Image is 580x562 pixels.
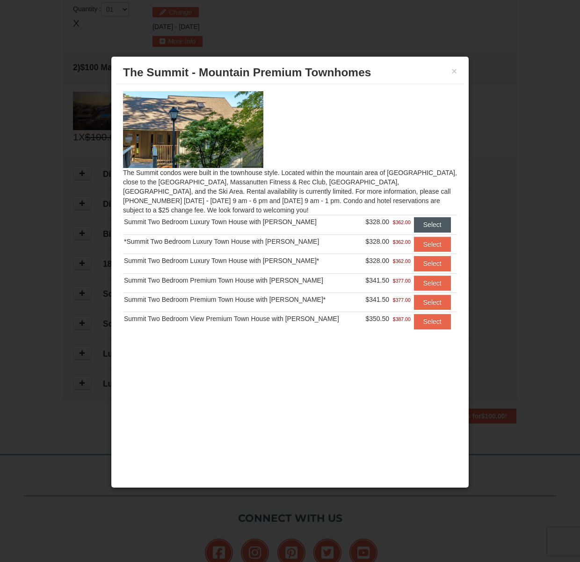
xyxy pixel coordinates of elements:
[365,315,389,322] span: $350.50
[124,314,359,323] div: Summit Two Bedroom View Premium Town House with [PERSON_NAME]
[116,84,464,348] div: The Summit condos were built in the townhouse style. Located within the mountain area of [GEOGRAP...
[393,276,411,285] span: $377.00
[124,237,359,246] div: *Summit Two Bedroom Luxury Town House with [PERSON_NAME]
[123,66,371,79] span: The Summit - Mountain Premium Townhomes
[365,257,389,264] span: $328.00
[365,296,389,303] span: $341.50
[393,314,411,324] span: $387.00
[414,314,451,329] button: Select
[414,237,451,252] button: Select
[393,256,411,266] span: $362.00
[365,238,389,245] span: $328.00
[365,218,389,226] span: $328.00
[414,217,451,232] button: Select
[365,277,389,284] span: $341.50
[393,237,411,247] span: $362.00
[124,295,359,304] div: Summit Two Bedroom Premium Town House with [PERSON_NAME]*
[414,295,451,310] button: Select
[451,66,457,76] button: ×
[393,295,411,305] span: $377.00
[393,218,411,227] span: $362.00
[123,91,263,168] img: 19219034-1-0eee7e00.jpg
[124,217,359,226] div: Summit Two Bedroom Luxury Town House with [PERSON_NAME]
[124,276,359,285] div: Summit Two Bedroom Premium Town House with [PERSON_NAME]
[414,276,451,291] button: Select
[414,256,451,271] button: Select
[124,256,359,265] div: Summit Two Bedroom Luxury Town House with [PERSON_NAME]*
